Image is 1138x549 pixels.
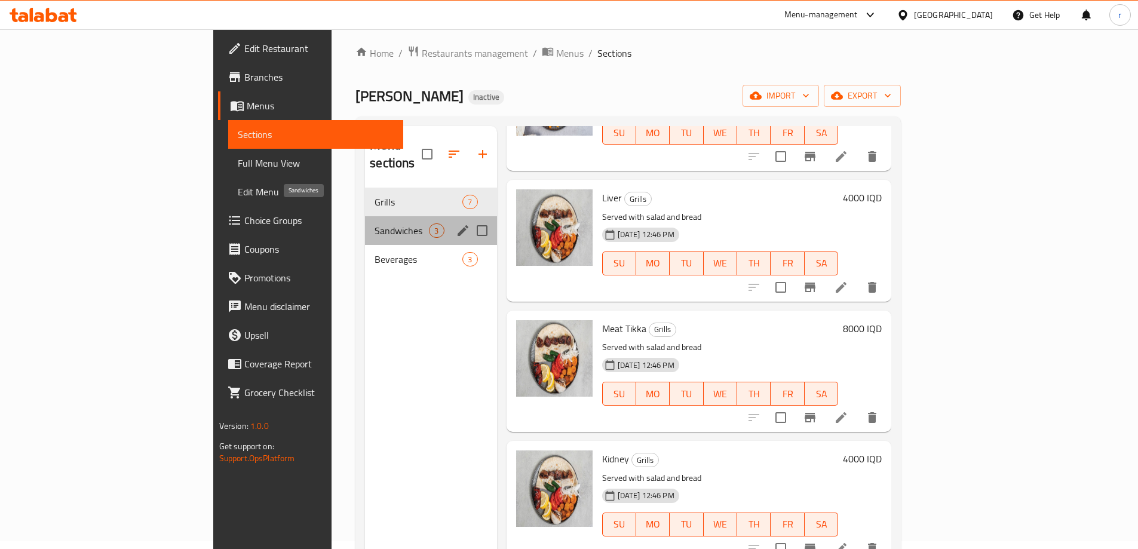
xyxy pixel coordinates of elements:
span: SU [608,124,631,142]
span: Select all sections [415,142,440,167]
button: SU [602,252,636,275]
span: TH [742,385,766,403]
p: Served with salad and bread [602,471,839,486]
span: 1.0.0 [250,418,269,434]
span: WE [708,254,732,272]
button: SU [602,121,636,145]
button: SA [805,121,838,145]
span: import [752,88,809,103]
a: Edit menu item [834,280,848,295]
span: MO [641,516,665,533]
span: Menu disclaimer [244,299,394,314]
button: WE [704,382,737,406]
button: delete [858,273,887,302]
div: Grills [624,192,652,206]
a: Menus [542,45,584,61]
button: FR [771,513,804,536]
div: Inactive [468,90,504,105]
span: Promotions [244,271,394,285]
button: MO [636,252,670,275]
span: Sections [597,46,631,60]
span: TH [742,254,766,272]
a: Branches [218,63,403,91]
button: WE [704,252,737,275]
span: Branches [244,70,394,84]
span: Meat Tikka [602,320,646,338]
button: TH [737,121,771,145]
span: Coverage Report [244,357,394,371]
span: SU [608,516,631,533]
span: FR [775,254,799,272]
span: Full Menu View [238,156,394,170]
span: MO [641,124,665,142]
button: WE [704,513,737,536]
img: Liver [516,189,593,266]
span: 3 [463,254,477,265]
span: 3 [430,225,443,237]
span: TU [674,124,698,142]
span: WE [708,385,732,403]
span: Coupons [244,242,394,256]
button: SA [805,382,838,406]
button: Branch-specific-item [796,142,824,171]
p: Served with salad and bread [602,340,839,355]
button: WE [704,121,737,145]
span: [DATE] 12:46 PM [613,229,679,240]
button: TH [737,382,771,406]
button: TH [737,513,771,536]
button: edit [454,222,472,240]
div: Grills [375,195,462,209]
span: SA [809,124,833,142]
div: Beverages3 [365,245,496,274]
button: import [743,85,819,107]
div: Sandwiches3edit [365,216,496,245]
span: TH [742,124,766,142]
div: items [462,195,477,209]
span: Sections [238,127,394,142]
span: Choice Groups [244,213,394,228]
a: Support.OpsPlatform [219,450,295,466]
span: Menus [247,99,394,113]
span: Select to update [768,405,793,430]
button: TU [670,121,703,145]
button: SA [805,513,838,536]
button: TU [670,513,703,536]
span: SU [608,254,631,272]
span: TU [674,516,698,533]
span: WE [708,124,732,142]
span: Grills [632,453,658,467]
button: FR [771,252,804,275]
a: Coupons [218,235,403,263]
span: Edit Restaurant [244,41,394,56]
nav: Menu sections [365,183,496,278]
button: Add section [468,140,497,168]
a: Full Menu View [228,149,403,177]
button: export [824,85,901,107]
span: WE [708,516,732,533]
a: Menu disclaimer [218,292,403,321]
button: MO [636,382,670,406]
a: Coverage Report [218,349,403,378]
img: Meat Tikka [516,320,593,397]
button: delete [858,403,887,432]
a: Edit Menu [228,177,403,206]
span: Grills [649,323,676,336]
span: Kidney [602,450,629,468]
a: Upsell [218,321,403,349]
span: Restaurants management [422,46,528,60]
a: Edit menu item [834,149,848,164]
span: export [833,88,891,103]
div: Grills [649,323,676,337]
button: SU [602,382,636,406]
button: FR [771,382,804,406]
span: r [1118,8,1121,22]
span: SU [608,385,631,403]
span: MO [641,254,665,272]
span: Menus [556,46,584,60]
button: delete [858,142,887,171]
span: [DATE] 12:46 PM [613,490,679,501]
button: Branch-specific-item [796,273,824,302]
a: Edit Restaurant [218,34,403,63]
button: SA [805,252,838,275]
h6: 4000 IQD [843,450,882,467]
